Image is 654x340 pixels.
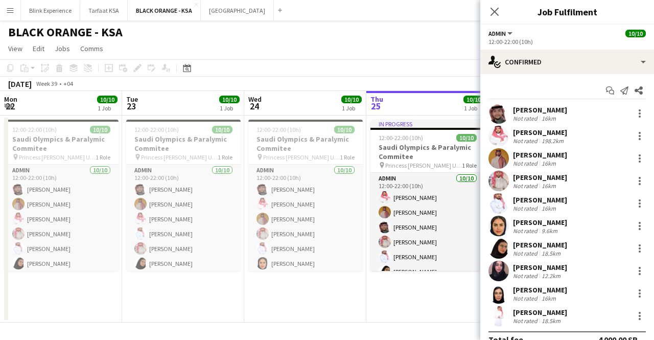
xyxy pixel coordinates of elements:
div: In progress [370,120,485,128]
div: 16km [540,182,558,190]
div: Not rated [513,272,540,280]
div: [PERSON_NAME] [513,150,567,160]
span: 10/10 [212,126,232,133]
div: Not rated [513,317,540,325]
span: Tue [126,95,138,104]
span: 12:00-22:00 (10h) [379,134,423,142]
span: Mon [4,95,17,104]
div: 1 Job [220,104,239,112]
span: 10/10 [97,96,118,103]
div: 1 Job [342,104,361,112]
span: 12:00-22:00 (10h) [134,126,179,133]
span: 25 [369,100,383,112]
div: [PERSON_NAME] [513,105,567,115]
div: Not rated [513,182,540,190]
span: 10/10 [341,96,362,103]
span: Princess [PERSON_NAME] University [19,153,96,161]
span: Week 39 [34,80,59,87]
div: Not rated [513,137,540,145]
app-job-card: 12:00-22:00 (10h)10/10Saudi Olympics & Paralymic Commitee Princess [PERSON_NAME] University1 Role... [126,120,241,271]
h3: Saudi Olympics & Paralymic Commitee [248,134,363,153]
span: 1 Role [340,153,355,161]
span: 1 Role [218,153,232,161]
app-card-role: Admin10/1012:00-22:00 (10h)[PERSON_NAME][PERSON_NAME][PERSON_NAME][PERSON_NAME][PERSON_NAME][PERS... [4,165,119,333]
button: Tarfaat KSA [80,1,128,20]
div: [PERSON_NAME] [513,195,567,205]
div: Confirmed [480,50,654,74]
span: 10/10 [219,96,240,103]
button: [GEOGRAPHIC_DATA] [201,1,274,20]
span: 24 [247,100,262,112]
button: Admin [488,30,514,37]
div: [PERSON_NAME] [513,308,567,317]
h3: Saudi Olympics & Paralymic Commitee [4,134,119,153]
div: Not rated [513,250,540,257]
span: Princess [PERSON_NAME] University [385,162,462,169]
span: 22 [3,100,17,112]
app-job-card: 12:00-22:00 (10h)10/10Saudi Olympics & Paralymic Commitee Princess [PERSON_NAME] University1 Role... [248,120,363,271]
div: Not rated [513,227,540,235]
span: 10/10 [463,96,484,103]
div: 9.6km [540,227,559,235]
div: 16km [540,205,558,212]
span: Wed [248,95,262,104]
div: Not rated [513,294,540,302]
div: 198.2km [540,137,566,145]
span: 10/10 [334,126,355,133]
app-job-card: 12:00-22:00 (10h)10/10Saudi Olympics & Paralymic Commitee Princess [PERSON_NAME] University1 Role... [4,120,119,271]
span: 23 [125,100,138,112]
button: Blink Experience [21,1,80,20]
h1: BLACK ORANGE - KSA [8,25,123,40]
span: 10/10 [90,126,110,133]
div: 16km [540,115,558,122]
app-card-role: Admin10/1012:00-22:00 (10h)[PERSON_NAME][PERSON_NAME][PERSON_NAME][PERSON_NAME][PERSON_NAME][PERS... [248,165,363,333]
div: 18.5km [540,317,563,325]
div: Not rated [513,115,540,122]
div: +04 [63,80,73,87]
app-card-role: Admin10/1012:00-22:00 (10h)[PERSON_NAME][PERSON_NAME][PERSON_NAME][PERSON_NAME][PERSON_NAME][PERS... [126,165,241,333]
div: [PERSON_NAME] [513,285,567,294]
div: 1 Job [464,104,483,112]
div: [PERSON_NAME] [513,173,567,182]
div: 12.2km [540,272,563,280]
div: 12:00-22:00 (10h) [488,38,646,46]
span: Edit [33,44,44,53]
span: 10/10 [625,30,646,37]
span: 12:00-22:00 (10h) [12,126,57,133]
span: Comms [80,44,103,53]
a: Edit [29,42,49,55]
div: 1 Job [98,104,117,112]
h3: Job Fulfilment [480,5,654,18]
span: Thu [370,95,383,104]
span: View [8,44,22,53]
div: [PERSON_NAME] [513,218,567,227]
div: 16km [540,160,558,167]
span: 12:00-22:00 (10h) [256,126,301,133]
span: 10/10 [456,134,477,142]
div: [PERSON_NAME] [513,240,567,250]
button: BLACK ORANGE - KSA [128,1,201,20]
span: 1 Role [96,153,110,161]
span: Princess [PERSON_NAME] University [263,153,340,161]
a: Comms [76,42,107,55]
h3: Saudi Olympics & Paralymic Commitee [370,143,485,161]
div: [PERSON_NAME] [513,263,567,272]
div: 16km [540,294,558,302]
div: Not rated [513,160,540,167]
div: [DATE] [8,79,32,89]
h3: Saudi Olympics & Paralymic Commitee [126,134,241,153]
span: Princess [PERSON_NAME] University [141,153,218,161]
span: Jobs [55,44,70,53]
app-job-card: In progress12:00-22:00 (10h)10/10Saudi Olympics & Paralymic Commitee Princess [PERSON_NAME] Unive... [370,120,485,271]
div: 18.5km [540,250,563,257]
span: 1 Role [462,162,477,169]
span: Admin [488,30,506,37]
div: [PERSON_NAME] [513,128,567,137]
a: View [4,42,27,55]
div: Not rated [513,205,540,212]
a: Jobs [51,42,74,55]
